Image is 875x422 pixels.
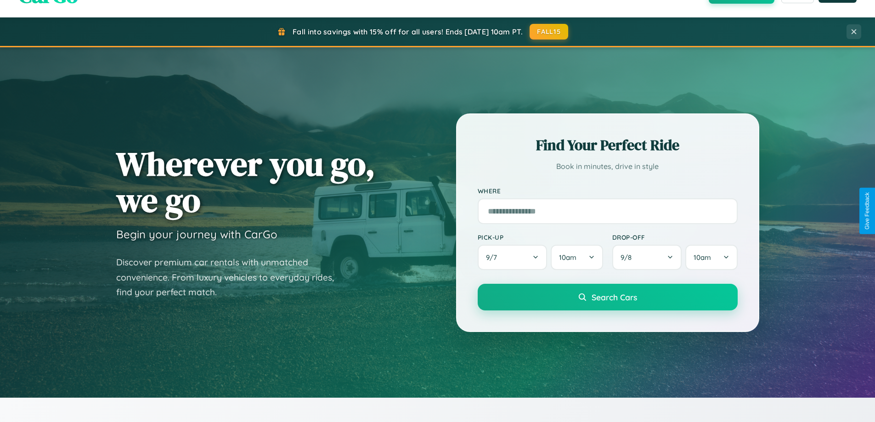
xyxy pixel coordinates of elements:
span: 9 / 8 [621,253,636,262]
span: Search Cars [592,292,637,302]
p: Book in minutes, drive in style [478,160,738,173]
span: 10am [694,253,711,262]
p: Discover premium car rentals with unmatched convenience. From luxury vehicles to everyday rides, ... [116,255,346,300]
label: Where [478,187,738,195]
span: Fall into savings with 15% off for all users! Ends [DATE] 10am PT. [293,27,523,36]
button: 9/7 [478,245,548,270]
h1: Wherever you go, we go [116,146,375,218]
label: Pick-up [478,233,603,241]
h2: Find Your Perfect Ride [478,135,738,155]
label: Drop-off [612,233,738,241]
button: 10am [551,245,603,270]
button: Search Cars [478,284,738,310]
span: 10am [559,253,576,262]
button: 9/8 [612,245,682,270]
div: Give Feedback [864,192,870,230]
button: FALL15 [530,24,568,39]
span: 9 / 7 [486,253,502,262]
button: 10am [685,245,737,270]
h3: Begin your journey with CarGo [116,227,277,241]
